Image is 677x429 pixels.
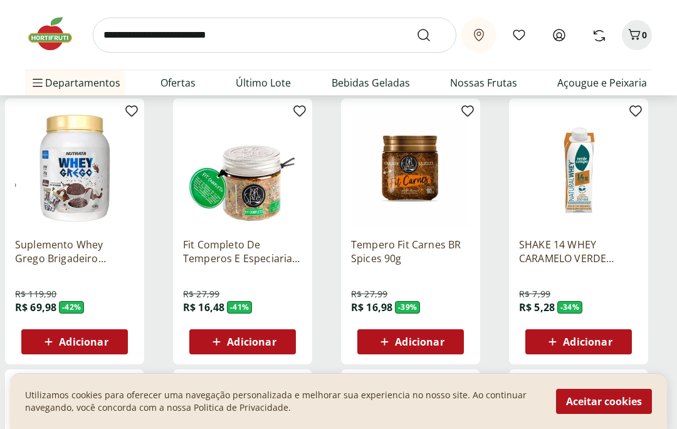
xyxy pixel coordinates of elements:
span: R$ 69,98 [15,300,56,314]
span: R$ 27,99 [183,288,219,300]
a: Bebidas Geladas [332,75,410,90]
button: Menu [30,68,45,98]
a: Último Lote [236,75,291,90]
span: Adicionar [59,337,108,347]
a: Açougue e Peixaria [557,75,647,90]
span: R$ 16,48 [183,300,224,314]
button: Adicionar [189,329,296,354]
span: R$ 119,90 [15,288,56,300]
button: Submit Search [416,28,446,43]
span: R$ 16,98 [351,300,392,314]
span: - 41 % [227,301,252,314]
img: Fit Completo De Temperos E Especiarias Br Spices - 50G [183,109,302,228]
a: Nossas Frutas [450,75,517,90]
span: Adicionar [227,337,276,347]
button: Adicionar [21,329,128,354]
a: Ofertas [160,75,196,90]
span: R$ 5,28 [519,300,555,314]
img: Suplemento Whey Grego Brigadeiro Nutrata 450g [15,109,134,228]
img: SHAKE 14 WHEY CARAMELO VERDE CAMPO 250ML [519,109,638,228]
button: Carrinho [622,20,652,50]
a: Fit Completo De Temperos E Especiarias Br Spices - 50G [183,238,302,265]
img: Hortifruti [25,15,88,53]
span: Departamentos [30,68,120,98]
img: Tempero Fit Carnes BR Spices 90g [351,109,470,228]
a: SHAKE 14 WHEY CARAMELO VERDE CAMPO 250ML [519,238,638,265]
span: - 34 % [557,301,582,314]
span: Adicionar [395,337,444,347]
span: R$ 27,99 [351,288,387,300]
button: Aceitar cookies [556,389,652,414]
span: R$ 7,99 [519,288,550,300]
button: Adicionar [357,329,464,354]
span: 0 [642,29,647,41]
button: Adicionar [525,329,632,354]
span: - 42 % [59,301,84,314]
span: - 39 % [395,301,420,314]
a: Suplemento Whey Grego Brigadeiro Nutrata 450g [15,238,134,265]
span: Adicionar [563,337,612,347]
a: Tempero Fit Carnes BR Spices 90g [351,238,470,265]
input: search [93,18,456,53]
p: Utilizamos cookies para oferecer uma navegação personalizada e melhorar sua experiencia no nosso ... [25,389,541,414]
